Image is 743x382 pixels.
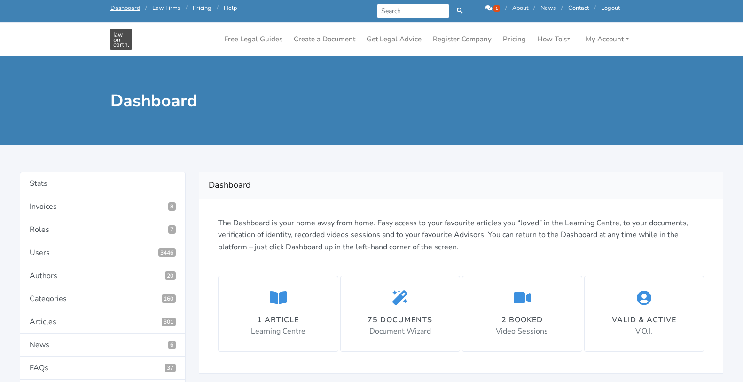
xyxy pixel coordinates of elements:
a: Users3446 [20,241,186,264]
span: / [533,4,535,12]
span: / [186,4,188,12]
div: 2 booked [496,314,548,326]
a: How To's [533,30,574,48]
a: 1 [485,4,501,12]
a: FAQs [20,357,186,380]
p: Video Sessions [496,326,548,338]
a: Dashboard [110,4,140,12]
a: Pricing [193,4,211,12]
span: / [217,4,219,12]
img: Law On Earth [110,29,132,50]
a: Help [224,4,237,12]
span: / [145,4,147,12]
a: Contact [568,4,589,12]
div: Valid & Active [612,314,676,326]
a: Logout [601,4,620,12]
div: 1 article [251,314,305,326]
div: 75 documents [368,314,432,326]
a: News [20,334,186,357]
a: My Account [582,30,633,48]
span: / [561,4,563,12]
a: 75 documents Document Wizard [340,276,460,352]
a: Articles [20,310,186,334]
a: About [512,4,528,12]
span: 160 [162,294,176,303]
span: 20 [165,271,176,280]
a: Pricing [499,30,530,48]
p: V.O.I. [612,326,676,338]
a: Roles7 [20,218,186,241]
input: Search [377,4,450,18]
a: Valid & Active V.O.I. [584,276,704,352]
a: Invoices8 [20,195,186,218]
span: 1 [493,5,500,12]
h2: Dashboard [209,178,713,193]
a: Get Legal Advice [363,30,425,48]
p: Document Wizard [368,326,432,338]
p: Learning Centre [251,326,305,338]
a: Free Legal Guides [220,30,286,48]
span: 6 [168,341,176,349]
span: / [594,4,596,12]
span: 37 [165,364,176,372]
p: The Dashboard is your home away from home. Easy access to your favourite articles you “loved” in ... [218,217,704,254]
a: Register Company [429,30,495,48]
a: Stats [20,172,186,195]
a: 1 article Learning Centre [218,276,338,352]
a: Authors20 [20,264,186,287]
span: 301 [162,318,176,326]
span: 7 [168,225,176,234]
span: 3446 [158,248,176,257]
span: / [505,4,507,12]
h1: Dashboard [110,90,365,111]
a: Law Firms [152,4,180,12]
a: Create a Document [290,30,359,48]
a: Categories160 [20,287,186,310]
a: News [540,4,556,12]
a: 2 booked Video Sessions [462,276,582,352]
span: 8 [168,202,176,211]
